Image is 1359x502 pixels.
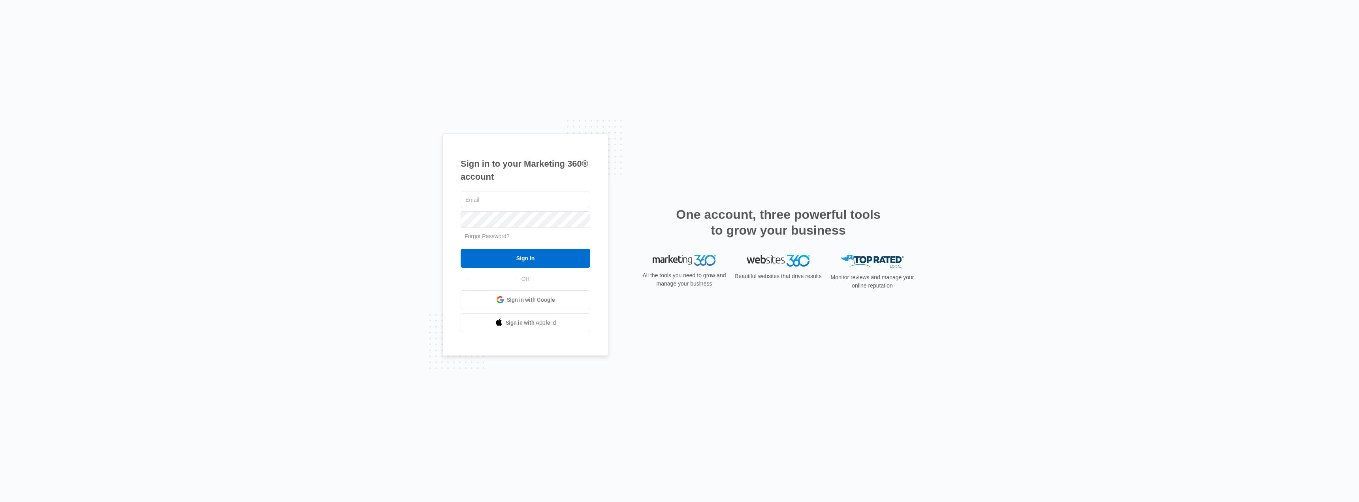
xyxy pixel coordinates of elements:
[461,290,590,309] a: Sign in with Google
[465,233,510,239] a: Forgot Password?
[461,157,590,183] h1: Sign in to your Marketing 360® account
[841,255,904,268] img: Top Rated Local
[653,255,716,266] img: Marketing 360
[461,249,590,268] input: Sign In
[461,192,590,208] input: Email
[507,296,555,304] span: Sign in with Google
[461,313,590,332] a: Sign in with Apple Id
[828,273,917,290] p: Monitor reviews and manage your online reputation
[506,319,556,327] span: Sign in with Apple Id
[640,271,728,288] p: All the tools you need to grow and manage your business
[747,255,810,266] img: Websites 360
[734,272,823,280] p: Beautiful websites that drive results
[516,275,535,283] span: OR
[674,207,883,238] h2: One account, three powerful tools to grow your business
